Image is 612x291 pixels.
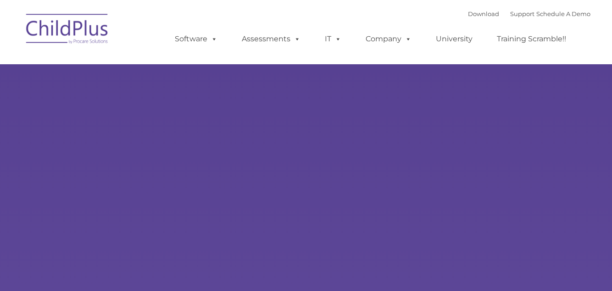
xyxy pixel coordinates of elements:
a: University [427,30,482,48]
a: Software [166,30,227,48]
a: Training Scramble!! [488,30,575,48]
font: | [468,10,590,17]
a: Support [510,10,534,17]
img: ChildPlus by Procare Solutions [22,7,113,53]
a: IT [316,30,351,48]
a: Assessments [233,30,310,48]
a: Schedule A Demo [536,10,590,17]
a: Download [468,10,499,17]
a: Company [356,30,421,48]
